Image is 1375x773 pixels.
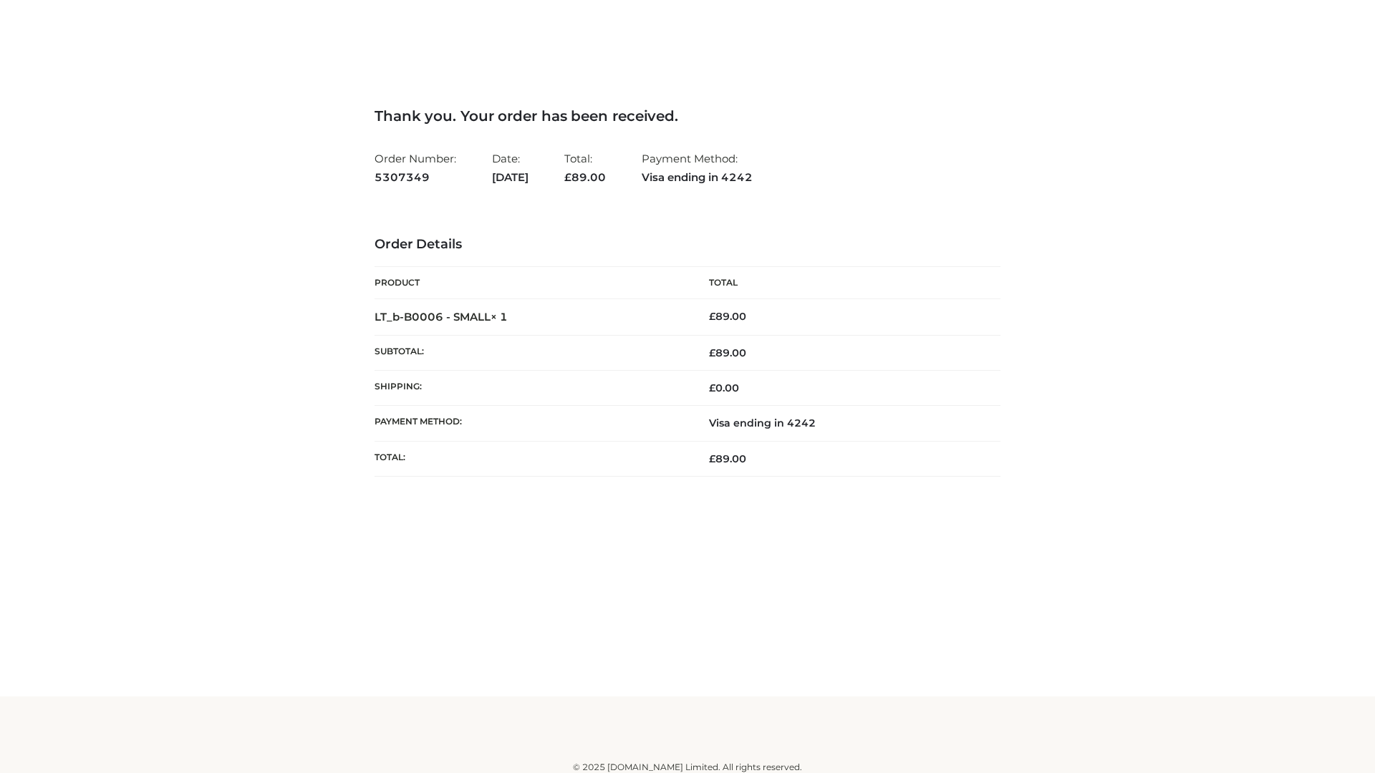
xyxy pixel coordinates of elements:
bdi: 89.00 [709,310,746,323]
th: Shipping: [375,371,687,406]
span: 89.00 [709,452,746,465]
span: 89.00 [709,346,746,359]
th: Product [375,267,687,299]
li: Date: [492,146,529,190]
span: 89.00 [564,170,606,184]
strong: × 1 [491,310,508,324]
li: Order Number: [375,146,456,190]
th: Total: [375,441,687,476]
span: £ [709,310,715,323]
strong: LT_b-B0006 - SMALL [375,310,508,324]
strong: Visa ending in 4242 [642,168,753,187]
span: £ [564,170,571,184]
th: Subtotal: [375,335,687,370]
h3: Order Details [375,237,1000,253]
span: £ [709,346,715,359]
li: Payment Method: [642,146,753,190]
th: Payment method: [375,406,687,441]
strong: [DATE] [492,168,529,187]
td: Visa ending in 4242 [687,406,1000,441]
h3: Thank you. Your order has been received. [375,107,1000,125]
span: £ [709,452,715,465]
li: Total: [564,146,606,190]
span: £ [709,381,715,394]
th: Total [687,267,1000,299]
strong: 5307349 [375,168,456,187]
bdi: 0.00 [709,381,739,394]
